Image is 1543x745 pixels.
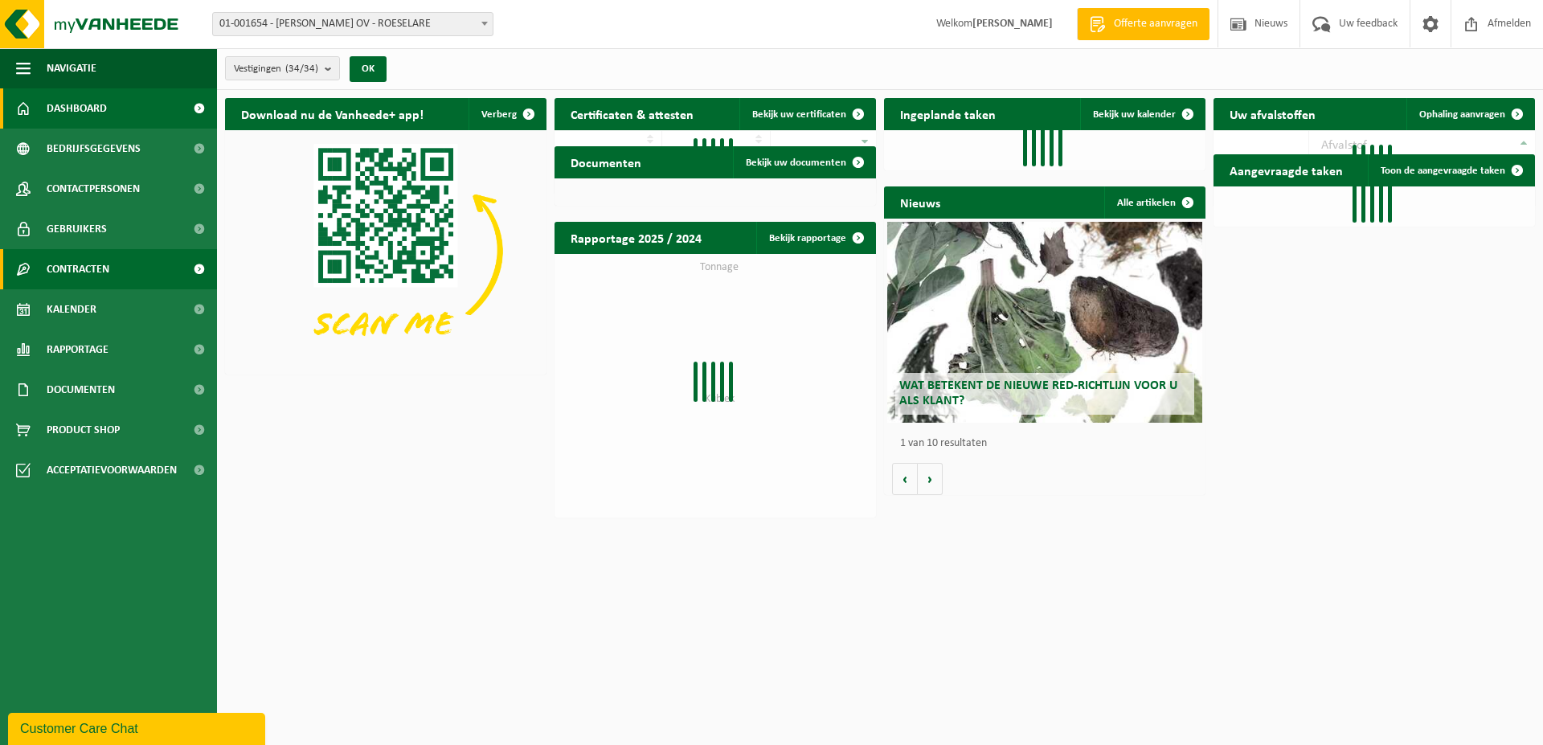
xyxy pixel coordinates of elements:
h2: Rapportage 2025 / 2024 [555,222,718,253]
a: Bekijk uw documenten [733,146,874,178]
a: Offerte aanvragen [1077,8,1209,40]
span: Verberg [481,109,517,120]
h2: Aangevraagde taken [1214,154,1359,186]
button: OK [350,56,387,82]
span: 01-001654 - MIROM ROESELARE OV - ROESELARE [213,13,493,35]
span: Contracten [47,249,109,289]
span: Rapportage [47,330,108,370]
span: Bekijk uw kalender [1093,109,1176,120]
a: Toon de aangevraagde taken [1368,154,1533,186]
h2: Certificaten & attesten [555,98,710,129]
h2: Download nu de Vanheede+ app! [225,98,440,129]
button: Vorige [892,463,918,495]
span: Wat betekent de nieuwe RED-richtlijn voor u als klant? [899,379,1177,407]
a: Wat betekent de nieuwe RED-richtlijn voor u als klant? [887,222,1202,423]
h2: Uw afvalstoffen [1214,98,1332,129]
span: Bedrijfsgegevens [47,129,141,169]
button: Volgende [918,463,943,495]
button: Vestigingen(34/34) [225,56,340,80]
count: (34/34) [285,63,318,74]
span: Bekijk uw documenten [746,158,846,168]
p: 1 van 10 resultaten [900,438,1197,449]
img: Download de VHEPlus App [225,130,546,371]
span: Acceptatievoorwaarden [47,450,177,490]
a: Bekijk rapportage [756,222,874,254]
span: Product Shop [47,410,120,450]
span: Contactpersonen [47,169,140,209]
span: Documenten [47,370,115,410]
span: Navigatie [47,48,96,88]
h2: Documenten [555,146,657,178]
span: Kalender [47,289,96,330]
span: Dashboard [47,88,107,129]
span: Vestigingen [234,57,318,81]
iframe: chat widget [8,710,268,745]
a: Bekijk uw kalender [1080,98,1204,130]
button: Verberg [469,98,545,130]
span: 01-001654 - MIROM ROESELARE OV - ROESELARE [212,12,493,36]
span: Gebruikers [47,209,107,249]
h2: Ingeplande taken [884,98,1012,129]
a: Ophaling aanvragen [1406,98,1533,130]
span: Ophaling aanvragen [1419,109,1505,120]
h2: Nieuws [884,186,956,218]
span: Bekijk uw certificaten [752,109,846,120]
a: Alle artikelen [1104,186,1204,219]
span: Offerte aanvragen [1110,16,1201,32]
span: Toon de aangevraagde taken [1381,166,1505,176]
a: Bekijk uw certificaten [739,98,874,130]
strong: [PERSON_NAME] [972,18,1053,30]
